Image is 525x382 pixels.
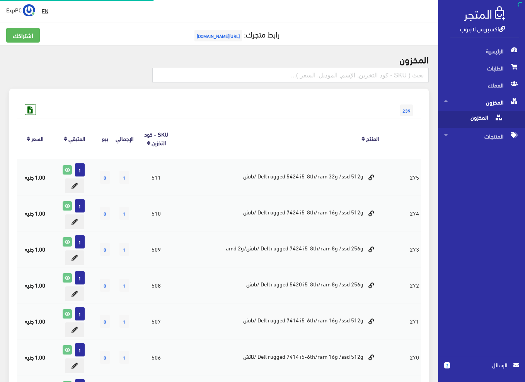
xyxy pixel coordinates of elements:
[438,77,525,94] a: العملاء
[408,303,421,339] td: 271
[6,4,35,16] a: ... ExpPC
[100,171,110,184] span: 0
[444,362,450,368] span: 2
[17,303,53,339] td: 1.00 جنيه
[100,207,110,220] span: 0
[144,128,168,148] a: SKU - كود التخزين
[135,339,177,375] td: 506
[114,118,135,159] th: اﻹجمالي
[193,27,280,41] a: رابط متجرك:[URL][DOMAIN_NAME]
[75,343,85,356] span: 1
[408,231,421,267] td: 273
[177,267,381,303] td: Dell rugged 5420 i5-8th/ram 8g /ssd 256g /تاتش
[9,329,39,358] iframe: Drift Widget Chat Controller
[75,307,85,320] span: 1
[408,339,421,375] td: 270
[75,235,85,248] span: 1
[177,195,381,231] td: Dell rugged 7424 i5-8th/ram 16g /ssd 512g /تاتش
[9,54,429,64] h2: المخزون
[444,77,519,94] span: العملاء
[135,195,177,231] td: 510
[17,231,53,267] td: 1.00 جنيه
[17,159,53,195] td: 1.00 جنيه
[152,68,429,82] input: بحث ( SKU - كود التخزين, الإسم, الموديل, السعر )...
[177,303,381,339] td: Dell rugged 7414 i5-6th/ram 16g /ssd 512g /تاتش
[438,43,525,60] a: الرئيسية
[100,243,110,256] span: 0
[119,171,129,184] span: 1
[456,361,507,369] span: الرسائل
[100,279,110,292] span: 0
[119,351,129,364] span: 1
[408,267,421,303] td: 272
[460,23,505,34] a: اكسبريس لابتوب
[438,111,525,128] a: المخزون
[6,5,22,15] span: ExpPC
[438,128,525,145] a: المنتجات
[42,6,48,15] u: EN
[96,118,114,159] th: بيع
[135,159,177,195] td: 511
[464,6,505,21] img: .
[444,361,519,377] a: 2 الرسائل
[135,303,177,339] td: 507
[444,111,503,128] span: المخزون
[444,60,519,77] span: الطلبات
[31,133,43,144] a: السعر
[177,231,381,267] td: Dell rugged 7424 i5-8th/ram 8g /ssd 256g /تاتش/amd 2g
[400,104,413,116] span: 239
[444,43,519,60] span: الرئيسية
[438,94,525,111] a: المخزون
[39,4,51,18] a: EN
[135,231,177,267] td: 509
[366,133,379,144] a: المنتج
[23,4,35,17] img: ...
[17,195,53,231] td: 1.00 جنيه
[177,339,381,375] td: Dell rugged 7414 i5-6th/ram 16g /ssd 512g /تاتش
[444,94,519,111] span: المخزون
[119,243,129,256] span: 1
[100,351,110,364] span: 0
[75,271,85,284] span: 1
[135,267,177,303] td: 508
[75,163,85,176] span: 1
[119,279,129,292] span: 1
[68,133,85,144] a: المتبقي
[119,315,129,328] span: 1
[17,267,53,303] td: 1.00 جنيه
[75,199,85,212] span: 1
[408,195,421,231] td: 274
[438,60,525,77] a: الطلبات
[6,28,40,43] a: اشتراكك
[100,315,110,328] span: 0
[119,207,129,220] span: 1
[408,159,421,195] td: 275
[194,30,242,41] span: [URL][DOMAIN_NAME]
[177,159,381,195] td: Dell rugged 5424 i5-8th/ram 32g /ssd 512g /تاتش
[444,128,519,145] span: المنتجات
